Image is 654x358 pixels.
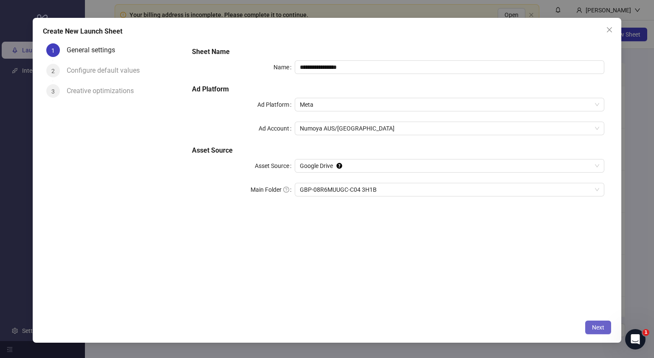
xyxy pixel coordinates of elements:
span: question-circle [283,187,289,193]
span: Meta [300,98,599,111]
div: Tooltip anchor [335,162,343,170]
button: Close [603,23,616,37]
input: Name [295,60,604,74]
span: Google Drive [300,159,599,172]
span: Numoya AUS/NZ [300,122,599,135]
div: Configure default values [67,64,147,77]
label: Ad Account [259,122,295,135]
div: Create New Launch Sheet [43,26,611,37]
span: 1 [51,47,55,54]
span: 3 [51,88,55,95]
h5: Ad Platform [192,84,605,94]
span: Next [592,324,604,331]
label: Asset Source [255,159,295,173]
h5: Asset Source [192,145,605,156]
iframe: Intercom live chat [625,329,646,349]
div: General settings [67,43,122,57]
button: Next [585,321,611,334]
span: close [606,26,613,33]
label: Name [273,60,295,74]
h5: Sheet Name [192,47,605,57]
span: 1 [643,329,649,336]
label: Ad Platform [257,98,295,111]
span: 2 [51,68,55,74]
span: GBP-08R6MUUGC-C04 3H1B [300,183,599,196]
div: Creative optimizations [67,84,141,98]
label: Main Folder [251,183,295,196]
